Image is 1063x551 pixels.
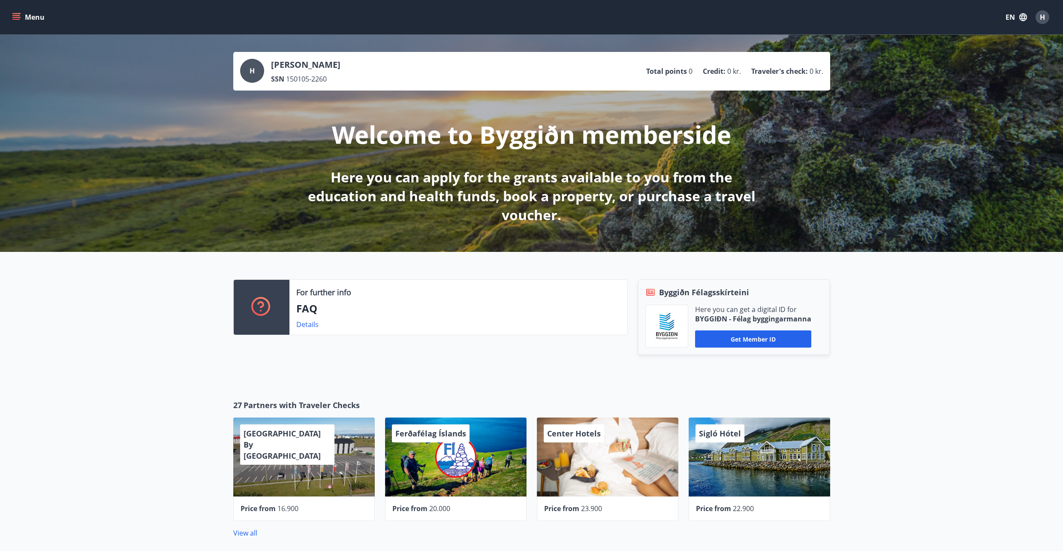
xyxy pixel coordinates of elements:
[241,504,276,513] span: Price from
[695,330,811,348] button: Get member ID
[233,400,242,411] span: 27
[751,67,808,76] p: Traveler's check :
[547,428,601,439] span: Center Hotels
[733,504,754,513] span: 22.900
[646,67,687,76] p: Total points
[296,320,319,329] a: Details
[332,118,731,151] p: Welcome to Byggiðn memberside
[581,504,602,513] span: 23.900
[392,504,428,513] span: Price from
[703,67,726,76] p: Credit :
[296,301,620,316] p: FAQ
[271,59,340,71] p: [PERSON_NAME]
[244,428,321,461] span: [GEOGRAPHIC_DATA] By [GEOGRAPHIC_DATA]
[727,67,741,76] span: 0 kr.
[1032,7,1053,27] button: H
[277,504,298,513] span: 16.900
[395,428,466,439] span: Ferðafélag Íslands
[429,504,450,513] span: 20.000
[1002,9,1030,25] button: EN
[10,9,48,25] button: menu
[271,74,284,84] p: SSN
[689,67,693,76] span: 0
[305,168,758,224] p: Here you can apply for the grants available to you from the education and health funds, book a pr...
[233,528,257,538] a: View all
[286,74,327,84] span: 150105-2260
[696,504,731,513] span: Price from
[544,504,579,513] span: Price from
[1040,12,1045,22] span: H
[810,67,823,76] span: 0 kr.
[699,428,741,439] span: Sigló Hótel
[695,305,811,314] p: Here you can get a digital ID for
[250,66,255,76] span: H
[695,314,811,324] p: BYGGIÐN - Félag byggingarmanna
[652,312,681,341] img: BKlGVmlTW1Qrz68WFGMFQUcXHWdQd7yePWMkvn3i.png
[296,287,351,298] p: For further info
[244,400,360,411] span: Partners with Traveler Checks
[659,287,749,298] span: Byggiðn Félagsskírteini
